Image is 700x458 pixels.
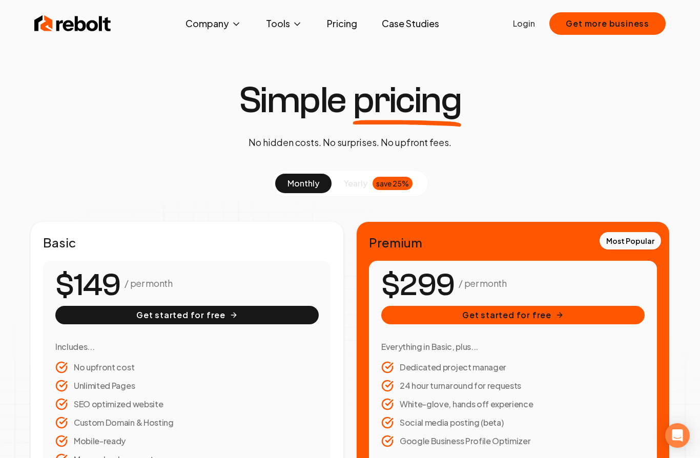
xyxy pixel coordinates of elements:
button: monthly [275,174,332,193]
div: Most Popular [600,232,661,249]
h1: Simple [239,82,462,119]
li: Dedicated project manager [381,361,645,373]
div: Open Intercom Messenger [665,423,690,448]
button: Get started for free [55,306,319,324]
h3: Includes... [55,341,319,353]
button: Company [177,13,250,34]
h3: Everything in Basic, plus... [381,341,645,353]
li: 24 hour turnaround for requests [381,380,645,392]
p: No hidden costs. No surprises. No upfront fees. [249,135,451,150]
div: save 25% [373,177,413,190]
button: Get started for free [381,306,645,324]
button: Get more business [549,12,666,35]
span: yearly [344,177,367,190]
li: Google Business Profile Optimizer [381,435,645,447]
li: White-glove, hands off experience [381,398,645,410]
p: / per month [125,276,172,290]
img: Rebolt Logo [34,13,111,34]
li: Custom Domain & Hosting [55,417,319,429]
number-flow-react: $149 [55,262,120,308]
li: No upfront cost [55,361,319,373]
li: SEO optimized website [55,398,319,410]
h2: Premium [369,234,657,251]
li: Social media posting (beta) [381,417,645,429]
button: Tools [258,13,311,34]
a: Case Studies [374,13,447,34]
number-flow-react: $299 [381,262,455,308]
span: pricing [353,82,462,119]
h2: Basic [43,234,331,251]
li: Mobile-ready [55,435,319,447]
li: Unlimited Pages [55,380,319,392]
p: / per month [459,276,506,290]
a: Pricing [319,13,365,34]
span: monthly [287,178,319,189]
button: yearlysave 25% [332,174,425,193]
a: Login [513,17,535,30]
